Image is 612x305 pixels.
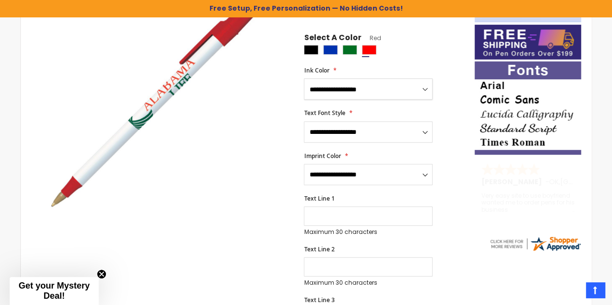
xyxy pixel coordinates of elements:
[323,45,338,55] div: Blue
[343,45,357,55] div: Green
[18,281,90,301] span: Get your Mystery Deal!
[481,177,545,187] span: [PERSON_NAME]
[362,45,376,55] div: Red
[304,228,433,236] p: Maximum 30 characters
[489,235,582,252] img: 4pens.com widget logo
[304,32,361,45] span: Select A Color
[489,246,582,254] a: 4pens.com certificate URL
[475,25,581,59] img: Free shipping on orders over $199
[481,192,575,213] div: Very easy site to use boyfriend wanted me to order pens for his business
[475,61,581,155] img: font-personalization-examples
[304,245,334,253] span: Text Line 2
[304,279,433,287] p: Maximum 30 characters
[549,177,559,187] span: OK
[304,152,341,160] span: Imprint Color
[97,269,106,279] button: Close teaser
[304,194,334,203] span: Text Line 1
[10,277,99,305] div: Get your Mystery Deal!Close teaser
[586,282,605,298] a: Top
[304,45,318,55] div: Black
[304,296,334,304] span: Text Line 3
[304,66,329,74] span: Ink Color
[361,34,381,42] span: Red
[304,109,345,117] span: Text Font Style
